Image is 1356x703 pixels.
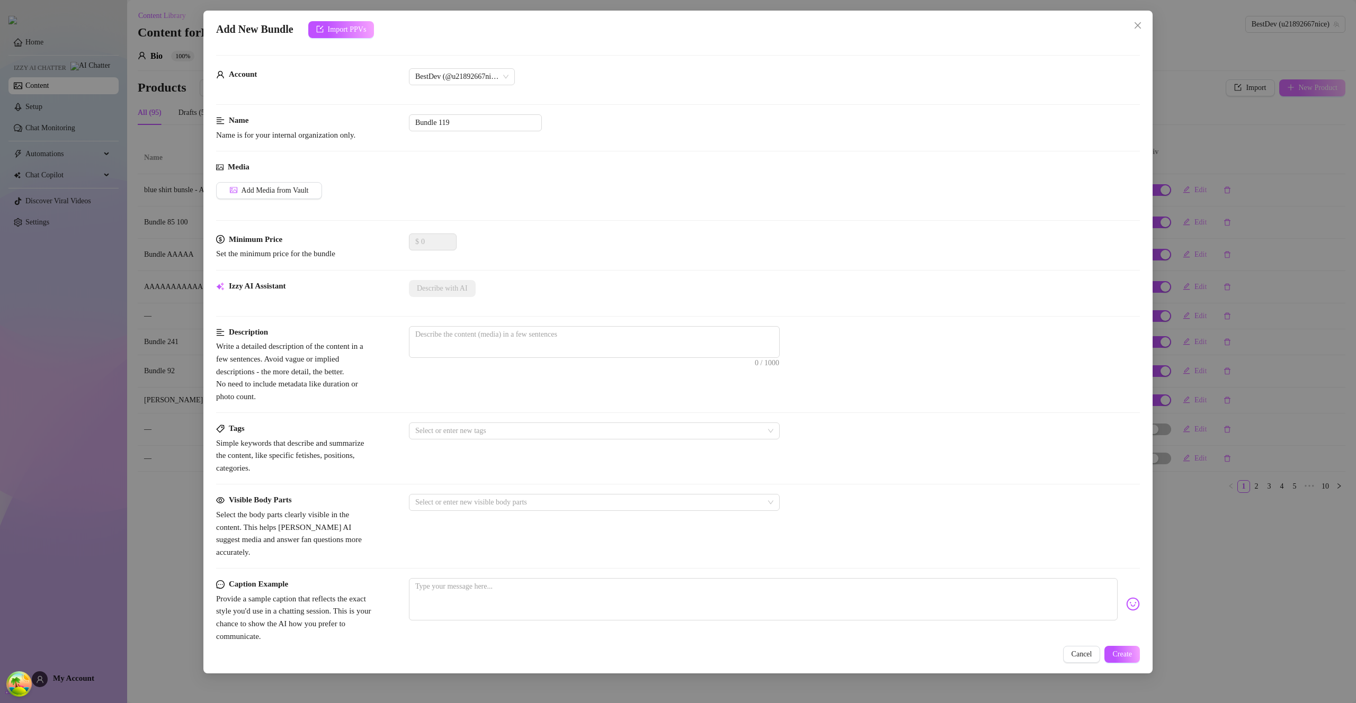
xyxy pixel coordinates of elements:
button: Open Tanstack query devtools [8,673,30,695]
span: dollar [216,233,225,246]
button: Import PPVs [308,21,374,38]
span: Add New Bundle [216,21,293,38]
span: message [216,578,225,591]
span: Set the minimum price for the bundle [216,249,335,258]
img: svg%3e [1126,597,1140,611]
button: Describe with AI [409,280,476,297]
strong: Name [229,116,249,124]
strong: Visible Body Parts [229,495,292,504]
span: align-left [216,326,225,339]
span: user [216,68,225,81]
span: Create [1112,650,1132,659]
span: BestDev (@u21892667nice) [415,69,508,85]
span: Simple keywords that describe and summarize the content, like specific fetishes, positions, categ... [216,439,364,472]
span: Import PPVs [328,25,367,34]
span: tag [216,425,225,433]
input: Enter a name [409,114,542,131]
span: import [316,25,324,33]
span: Cancel [1072,650,1092,659]
span: picture [216,161,224,174]
button: Create [1104,646,1140,663]
strong: Caption Example [229,580,288,588]
button: Add Media from Vault [216,182,322,199]
span: align-left [216,114,225,127]
span: Provide a sample caption that reflects the exact style you'd use in a chatting session. This is y... [216,594,371,641]
span: eye [216,496,225,504]
button: Close [1129,17,1146,34]
button: Cancel [1063,646,1101,663]
strong: Media [228,163,249,171]
strong: Minimum Price [229,235,282,244]
strong: Description [229,328,268,336]
span: Add Media from Vault [242,186,309,195]
strong: Izzy AI Assistant [229,282,286,290]
span: picture [230,186,237,194]
strong: Tags [229,424,244,432]
span: Name is for your internal organization only. [216,131,355,139]
span: Close [1129,21,1146,30]
span: Write a detailed description of the content in a few sentences. Avoid vague or implied descriptio... [216,342,363,400]
span: Select the body parts clearly visible in the content. This helps [PERSON_NAME] AI suggest media a... [216,510,362,556]
strong: Account [229,70,257,78]
span: close [1134,21,1142,30]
